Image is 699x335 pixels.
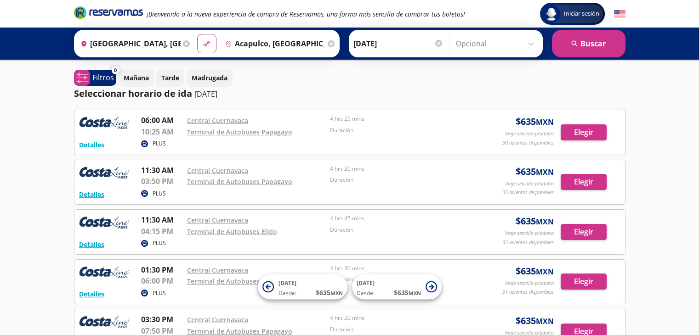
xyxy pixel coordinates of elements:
a: Brand Logo [74,6,143,22]
img: RESERVAMOS [79,115,130,133]
p: 01:30 PM [141,264,182,275]
small: MXN [536,316,554,326]
small: MXN [330,290,343,296]
p: 06:00 PM [141,275,182,286]
input: Buscar Origen [77,32,181,55]
p: 4 hrs 25 mins [330,115,469,123]
small: MXN [536,167,554,177]
p: Filtros [92,72,114,83]
span: $ 635 [516,115,554,128]
input: Buscar Destino [222,32,325,55]
p: PLUS [153,140,166,148]
button: Detalles [79,190,104,199]
p: 35 asientos disponibles [502,189,554,196]
button: Tarde [156,69,184,87]
p: Viaje sencillo p/adulto [505,279,554,287]
i: Brand Logo [74,6,143,19]
p: 03:50 PM [141,176,182,187]
p: 11:30 AM [141,165,182,176]
button: [DATE]Desde:$635MXN [258,274,347,300]
p: 4 hrs 45 mins [330,214,469,223]
button: Detalles [79,240,104,249]
button: Elegir [561,224,607,240]
small: MXN [409,290,421,296]
p: Madrugada [192,73,227,83]
small: MXN [536,267,554,277]
span: Iniciar sesión [560,9,603,18]
p: Viaje sencillo p/adulto [505,229,554,237]
em: ¡Bienvenido a la nueva experiencia de compra de Reservamos, una forma más sencilla de comprar tus... [147,10,465,18]
input: Opcional [456,32,538,55]
p: PLUS [153,289,166,297]
button: Elegir [561,274,607,290]
p: 4 hrs 20 mins [330,314,469,322]
img: RESERVAMOS [79,264,130,283]
p: 30 asientos disponibles [502,139,554,147]
p: Mañana [124,73,149,83]
a: Central Cuernavaca [187,216,248,224]
span: $ 635 [394,288,421,297]
span: 0 [114,67,117,74]
button: Elegir [561,174,607,190]
a: Terminal de Autobuses Ejido [187,227,277,236]
button: Elegir [561,124,607,140]
span: Desde: [278,289,296,297]
p: Seleccionar horario de ida [74,87,192,100]
p: 03:30 PM [141,314,182,325]
span: $ 635 [516,165,554,179]
p: 4 hrs 20 mins [330,165,469,173]
p: 06:00 AM [141,115,182,126]
button: Madrugada [187,69,233,87]
img: RESERVAMOS [79,165,130,183]
a: Central Cuernavaca [187,116,248,125]
small: MXN [536,117,554,127]
a: Terminal de Autobuses Papagayo [187,177,292,186]
button: 0Filtros [74,70,116,86]
p: PLUS [153,239,166,247]
span: [DATE] [357,279,375,287]
button: Buscar [552,30,625,57]
span: $ 635 [516,314,554,328]
input: Elegir Fecha [353,32,443,55]
p: 31 asientos disponibles [502,288,554,296]
p: 35 asientos disponibles [502,239,554,246]
span: $ 635 [516,264,554,278]
a: Central Cuernavaca [187,315,248,324]
p: Viaje sencillo p/adulto [505,180,554,188]
p: 10:25 AM [141,126,182,137]
img: RESERVAMOS [79,214,130,233]
span: $ 635 [516,214,554,228]
p: Duración [330,176,469,184]
p: PLUS [153,190,166,198]
span: Desde: [357,289,375,297]
p: Tarde [161,73,179,83]
p: [DATE] [194,89,217,100]
a: Central Cuernavaca [187,166,248,175]
img: RESERVAMOS [79,314,130,332]
p: 04:15 PM [141,226,182,237]
p: Duración [330,325,469,334]
a: Central Cuernavaca [187,266,248,274]
span: [DATE] [278,279,296,287]
a: Terminal de Autobuses Papagayo [187,128,292,136]
button: Mañana [119,69,154,87]
button: [DATE]Desde:$635MXN [352,274,442,300]
p: Duración [330,126,469,134]
p: Viaje sencillo p/adulto [505,130,554,138]
p: Duración [330,226,469,234]
p: 4 hrs 30 mins [330,264,469,273]
button: Detalles [79,140,104,150]
button: English [614,8,625,20]
span: $ 635 [316,288,343,297]
p: 11:30 AM [141,214,182,225]
a: Terminal de Autobuses Papagayo [187,277,292,285]
small: MXN [536,217,554,227]
button: Detalles [79,289,104,299]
